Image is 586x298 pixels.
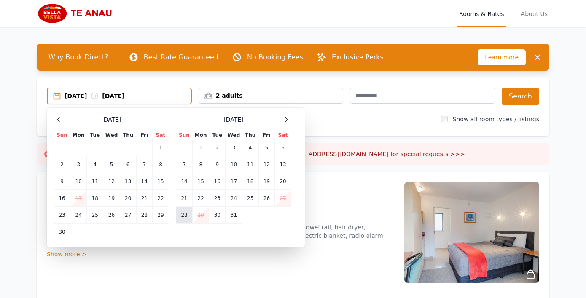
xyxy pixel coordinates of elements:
[193,173,209,190] td: 15
[478,49,526,65] span: Learn more
[209,139,226,156] td: 2
[199,91,343,100] div: 2 adults
[275,131,291,139] th: Sat
[87,190,103,207] td: 18
[70,207,87,223] td: 24
[209,131,226,139] th: Tue
[242,173,258,190] td: 18
[193,131,209,139] th: Mon
[153,156,169,173] td: 8
[275,156,291,173] td: 13
[226,207,242,223] td: 31
[136,207,152,223] td: 28
[176,173,193,190] td: 14
[136,190,152,207] td: 21
[209,173,226,190] td: 16
[258,139,274,156] td: 5
[242,131,258,139] th: Thu
[275,173,291,190] td: 20
[153,139,169,156] td: 1
[101,115,121,124] span: [DATE]
[144,52,218,62] p: Best Rate Guaranteed
[258,131,274,139] th: Fri
[176,131,193,139] th: Sun
[247,52,303,62] p: No Booking Fees
[42,49,115,66] span: Why Book Direct?
[136,156,152,173] td: 7
[103,156,120,173] td: 5
[153,173,169,190] td: 15
[136,173,152,190] td: 14
[87,156,103,173] td: 4
[153,207,169,223] td: 29
[209,190,226,207] td: 23
[193,190,209,207] td: 22
[103,131,120,139] th: Wed
[275,190,291,207] td: 27
[54,207,70,223] td: 23
[47,250,394,258] div: Show more >
[120,131,136,139] th: Thu
[453,116,539,122] label: Show all room types / listings
[223,115,243,124] span: [DATE]
[226,131,242,139] th: Wed
[226,139,242,156] td: 3
[103,173,120,190] td: 12
[502,88,539,105] button: Search
[193,156,209,173] td: 8
[70,190,87,207] td: 17
[209,156,226,173] td: 9
[120,173,136,190] td: 13
[54,223,70,240] td: 30
[87,207,103,223] td: 25
[275,139,291,156] td: 6
[226,190,242,207] td: 24
[153,131,169,139] th: Sat
[70,173,87,190] td: 10
[153,190,169,207] td: 22
[226,173,242,190] td: 17
[209,207,226,223] td: 30
[136,131,152,139] th: Fri
[242,156,258,173] td: 11
[54,173,70,190] td: 9
[87,173,103,190] td: 11
[70,156,87,173] td: 3
[332,52,384,62] p: Exclusive Perks
[176,156,193,173] td: 7
[37,3,118,24] img: Bella Vista Te Anau
[103,190,120,207] td: 19
[87,131,103,139] th: Tue
[258,190,274,207] td: 26
[54,156,70,173] td: 2
[193,139,209,156] td: 1
[176,207,193,223] td: 28
[70,131,87,139] th: Mon
[176,190,193,207] td: 21
[242,190,258,207] td: 25
[103,207,120,223] td: 26
[54,190,70,207] td: 16
[120,207,136,223] td: 27
[258,156,274,173] td: 12
[226,156,242,173] td: 10
[120,190,136,207] td: 20
[120,156,136,173] td: 6
[65,92,191,100] div: [DATE] [DATE]
[258,173,274,190] td: 19
[242,139,258,156] td: 4
[193,207,209,223] td: 29
[54,131,70,139] th: Sun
